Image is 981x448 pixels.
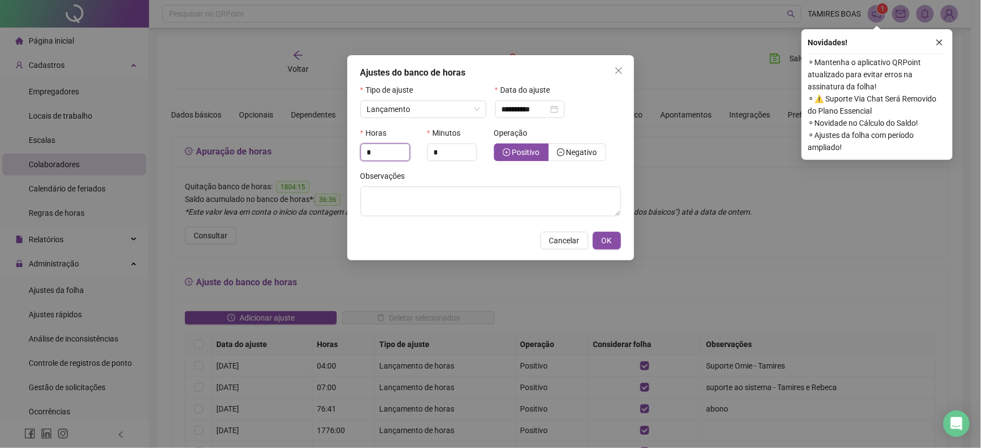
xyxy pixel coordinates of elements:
span: close [614,66,623,75]
span: Positivo [512,148,540,157]
span: Negativo [566,148,597,157]
span: Novidades ! [808,36,848,49]
div: Ajustes do banco de horas [360,66,621,79]
span: ⚬ Novidade no Cálculo do Saldo! [808,117,946,129]
label: Minutos [427,127,468,139]
span: ⚬ Ajustes da folha com período ampliado! [808,129,946,153]
span: close [936,39,943,46]
label: Operação [494,127,535,139]
span: plus-circle [503,148,511,156]
button: Close [610,62,628,79]
div: Open Intercom Messenger [943,410,970,437]
span: OK [602,234,612,247]
span: Lançamento [367,105,411,114]
span: minus-circle [557,148,565,156]
span: ⚬ Mantenha o aplicativo QRPoint atualizado para evitar erros na assinatura da folha! [808,56,946,93]
label: Observações [360,170,412,182]
label: Horas [360,127,394,139]
button: Cancelar [540,232,588,249]
label: Tipo de ajuste [360,84,420,96]
label: Data do ajuste [495,84,557,96]
span: Cancelar [549,234,580,247]
button: OK [593,232,621,249]
span: ⚬ ⚠️ Suporte Via Chat Será Removido do Plano Essencial [808,93,946,117]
